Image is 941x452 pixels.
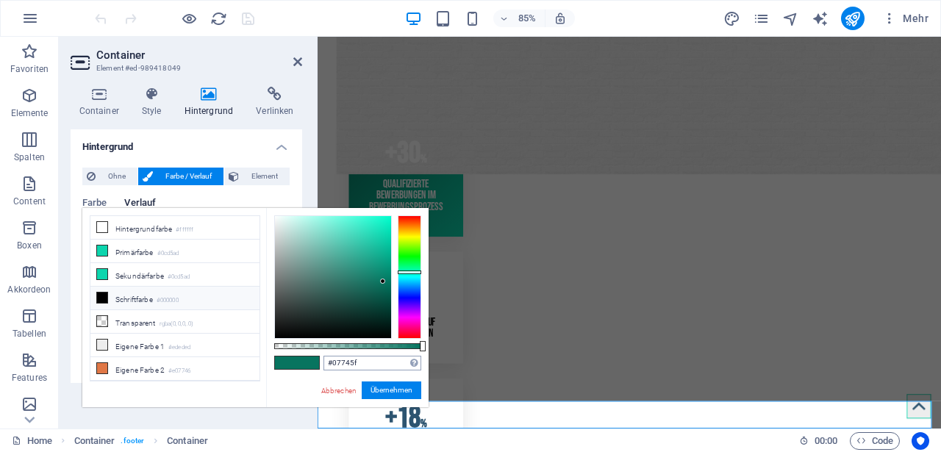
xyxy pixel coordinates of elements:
[12,328,46,340] p: Tabellen
[74,432,115,450] span: Klick zum Auswählen. Doppelklick zum Bearbeiten
[248,87,302,118] h4: Verlinken
[362,381,421,399] button: Übernehmen
[799,432,838,450] h6: Session-Zeit
[176,225,193,235] small: #ffffff
[876,7,934,30] button: Mehr
[210,10,227,27] i: Seite neu laden
[275,356,297,369] span: #07745f
[90,240,260,263] li: Primärfarbe
[912,432,929,450] button: Usercentrics
[82,194,107,215] span: Farbe
[168,342,190,353] small: #ededed
[210,10,227,27] button: reload
[7,284,51,295] p: Akkordeon
[812,10,829,27] i: AI Writer
[753,10,770,27] i: Seiten (Strg+Alt+S)
[782,10,800,27] button: navigator
[124,194,156,215] span: Verlauf
[90,334,260,357] li: Eigene Farbe 1
[82,168,137,185] button: Ohne
[100,168,133,185] span: Ohne
[243,168,285,185] span: Element
[71,87,133,118] h4: Container
[167,432,208,450] span: Klick zum Auswählen. Doppelklick zum Bearbeiten
[753,10,770,27] button: pages
[90,310,260,334] li: Transparent
[168,272,190,282] small: #0cd5ad
[176,87,248,118] h4: Hintergrund
[12,432,52,450] a: Klick, um Auswahl aufzuheben. Doppelklick öffnet Seitenverwaltung
[882,11,929,26] span: Mehr
[723,10,740,27] i: Design (Strg+Alt+Y)
[850,432,900,450] button: Code
[168,366,190,376] small: #e07746
[10,63,49,75] p: Favoriten
[320,385,358,396] a: Abbrechen
[157,168,219,185] span: Farbe / Verlauf
[493,10,545,27] button: 85%
[224,168,290,185] button: Element
[133,87,176,118] h4: Style
[71,129,302,156] h4: Hintergrund
[11,107,49,119] p: Elemente
[96,62,273,75] h3: Element #ed-989418049
[844,10,861,27] i: Veröffentlichen
[160,319,194,329] small: rgba(0,0,0,.0)
[12,372,47,384] p: Features
[825,435,827,446] span: :
[157,295,179,306] small: #000000
[815,432,837,450] span: 00 00
[812,10,829,27] button: text_generator
[90,216,260,240] li: Hintergrundfarbe
[90,287,260,310] li: Schriftfarbe
[90,357,260,381] li: Eigene Farbe 2
[841,7,865,30] button: publish
[554,12,567,25] i: Bei Größenänderung Zoomstufe automatisch an das gewählte Gerät anpassen.
[17,240,42,251] p: Boxen
[14,151,45,163] p: Spalten
[856,432,893,450] span: Code
[515,10,539,27] h6: 85%
[723,10,741,27] button: design
[180,10,198,27] button: Klicke hier, um den Vorschau-Modus zu verlassen
[297,356,319,369] span: #07745f
[13,195,46,207] p: Content
[138,168,223,185] button: Farbe / Verlauf
[74,432,209,450] nav: breadcrumb
[782,10,799,27] i: Navigator
[121,432,144,450] span: . footer
[90,263,260,287] li: Sekundärfarbe
[96,49,302,62] h2: Container
[157,248,179,259] small: #0cd5ad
